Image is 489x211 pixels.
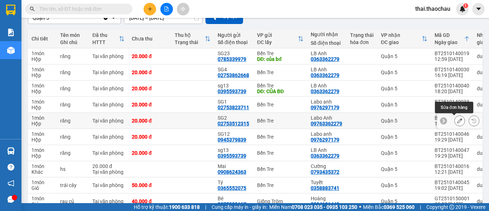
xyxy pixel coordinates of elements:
div: VP gửi [257,32,298,38]
div: 0395593739 [218,88,246,94]
div: Người nhận [311,32,343,37]
div: 0363362279 [311,72,339,78]
span: ⚪️ [359,206,361,208]
div: răng [60,69,85,75]
div: 20.000 đ [132,134,168,140]
div: ĐC giao [381,39,422,45]
div: Quận 5 [381,118,427,124]
div: Quận 5 [381,198,427,204]
span: caret-down [475,6,482,12]
div: HTTT [92,39,119,45]
button: aim [177,3,189,15]
div: BT2510140046 [435,131,470,137]
div: Bé [218,196,250,201]
strong: 0708 023 035 - 0935 103 250 [292,204,357,210]
div: LB Anh [311,147,343,153]
span: Cung cấp máy in - giấy in: [212,203,267,211]
div: Sửa đơn hàng [454,115,465,126]
div: Tại văn phòng [92,118,125,124]
div: 02753512315 [218,121,249,126]
div: 1 món [32,131,53,137]
div: Giỏ [32,185,53,191]
div: Labo Anh [311,115,343,121]
button: file-add [160,3,173,15]
div: Đã thu [92,32,119,38]
div: rau củ [60,198,85,204]
div: 12:21 [DATE] [435,169,470,175]
div: Labo anh [311,131,343,137]
img: warehouse-icon [7,47,15,54]
div: Bến Tre [257,69,304,75]
div: 0375309617 [218,201,246,207]
div: Mai [218,163,250,169]
div: 20.000 đ [132,102,168,107]
div: Hộp [32,56,53,62]
div: 0358883741 [311,185,339,191]
span: copyright [449,205,454,210]
div: Labo anh [311,99,343,105]
strong: 1900 633 818 [169,204,200,210]
div: 02753862668 [218,72,249,78]
div: BT2510140040 [435,83,470,88]
div: Ghi chú [60,39,85,45]
div: 1 món [32,83,53,88]
div: BT2510140045 [435,179,470,185]
div: 18:39 [DATE] [435,121,470,126]
div: SG1 [218,99,250,105]
div: Bến Tre [257,83,304,88]
div: Sửa đơn hàng [435,102,473,113]
div: 0365552075 [218,185,246,191]
th: Toggle SortBy [253,29,307,48]
span: aim [180,6,185,11]
div: răng [60,102,85,107]
div: Bến Tre [257,118,304,124]
div: Cường [311,163,343,169]
div: BT2510140047 [435,147,470,153]
span: Hỗ trợ kỹ thuật: [134,203,200,211]
div: Tuyết [311,179,343,185]
div: SG4 [218,67,250,72]
div: 20.000 đ [132,53,168,59]
div: Người gửi [218,32,250,38]
div: BT2510140016 [435,163,470,169]
div: 1 món [32,147,53,153]
div: Bến Tre [257,150,304,156]
div: Tại văn phòng [92,86,125,91]
div: SG23 [218,51,250,56]
div: 20.000 đ [132,86,168,91]
div: 0395593739 [218,153,246,159]
div: Giồng Trôm [257,198,304,204]
div: 0908624363 [218,169,246,175]
div: DĐ: của bđ [257,56,304,62]
div: 50.000 đ [132,182,168,188]
div: Chưa thu [132,36,168,42]
div: LB Anh [311,83,343,88]
div: 20.000 đ [132,118,168,124]
div: 1 món [32,163,53,169]
div: 12:59 [DATE] [435,56,470,62]
div: BT2510140019 [435,51,470,56]
div: 0945379839 [218,137,246,143]
div: Hoàng [311,196,343,201]
div: Tý [218,179,250,185]
span: | [420,203,421,211]
div: Quận 5 [381,134,427,140]
div: Bến Tre [257,51,304,56]
div: Hộp [32,105,53,110]
div: 20.000 đ [132,69,168,75]
div: Hộp [32,72,53,78]
th: Toggle SortBy [377,29,431,48]
div: Chi tiết [32,36,53,42]
div: SG12 [218,131,250,137]
div: 0793435372 [311,169,339,175]
div: 0976297179 [311,137,339,143]
div: 1 món [32,99,53,105]
div: Hộp [32,121,53,126]
div: 0976297179 [311,105,339,110]
div: hs [60,166,85,172]
button: plus [144,3,156,15]
div: Thu hộ [175,32,205,38]
div: 1 món [32,67,53,72]
div: 16:19 [DATE] [435,72,470,78]
img: logo-vxr [6,5,15,15]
